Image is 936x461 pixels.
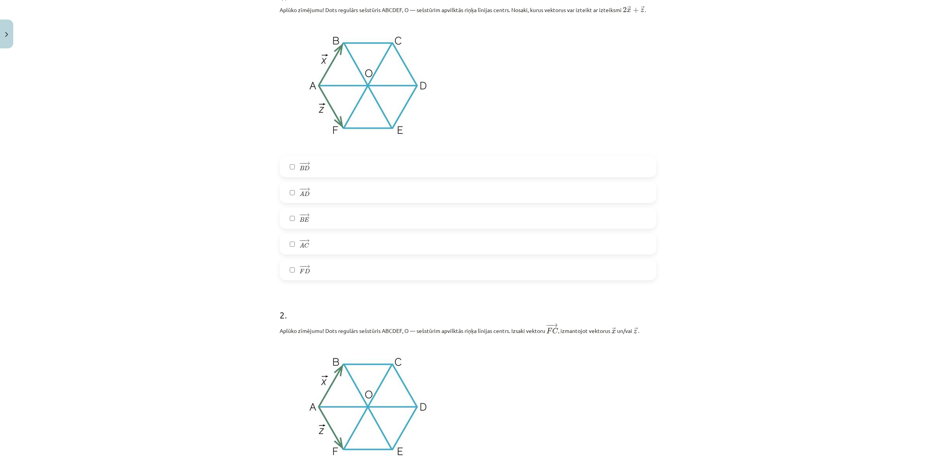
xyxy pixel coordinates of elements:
[300,191,304,196] span: A
[633,330,637,334] span: z
[546,323,551,327] span: −
[299,239,304,242] span: −
[303,213,310,217] span: →
[305,269,310,274] span: D
[548,323,549,327] span: −
[627,9,631,12] span: x
[546,328,552,333] span: F
[304,162,310,165] span: →
[552,328,558,334] span: C
[299,187,304,191] span: −
[280,4,656,14] p: Aplūko zīmējumu! Dots regulārs sešstūris ABCDEF, O — sešstūrim apvilktās riņķa līnijas centrs. No...
[301,162,303,165] span: −
[634,328,638,333] span: →
[612,328,616,333] span: →
[299,265,304,268] span: −
[301,187,303,191] span: −
[304,217,309,222] span: E
[633,7,639,13] span: +
[299,162,304,165] span: −
[301,213,302,217] span: −
[300,269,305,274] span: F
[304,166,310,171] span: D
[5,32,8,37] img: icon-close-lesson-0947bae3869378f0d4975bcd49f059093ad1ed9edebbc8119c70593378902aed.svg
[300,217,304,222] span: B
[300,166,304,171] span: B
[280,322,656,335] p: Aplūko zīmējumu! Dots regulārs sešstūris ABCDEF, O — sešstūrim apvilktās riņķa līnijas centrs. Iz...
[280,296,656,320] h1: 2 .
[304,265,310,268] span: →
[550,323,558,327] span: →
[301,239,302,242] span: −
[640,9,644,12] span: z
[612,330,616,334] span: x
[301,265,303,268] span: −
[627,6,631,12] span: →
[300,243,304,248] span: A
[304,187,310,191] span: →
[304,243,309,248] span: C
[304,191,310,196] span: D
[299,213,304,217] span: −
[641,6,645,12] span: →
[623,7,627,12] span: 2
[303,239,310,242] span: →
